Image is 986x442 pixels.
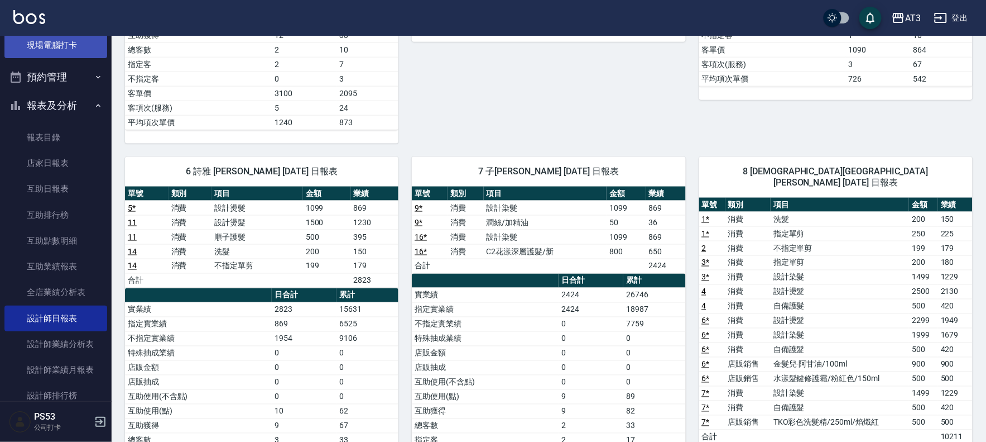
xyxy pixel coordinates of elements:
td: 平均項次單價 [699,72,846,86]
td: 420 [938,401,973,415]
td: 自備護髮 [771,401,909,415]
th: 金額 [303,187,351,201]
td: 不指定單剪 [211,259,303,273]
td: 1499 [909,386,938,401]
td: 消費 [725,299,771,313]
td: 0 [559,346,623,360]
button: AT3 [887,7,925,30]
td: 1499 [909,270,938,284]
img: Logo [13,10,45,24]
a: 互助業績報表 [4,254,107,279]
td: 864 [911,42,973,57]
td: 0 [336,375,398,389]
td: 消費 [725,401,771,415]
a: 4 [702,302,706,311]
a: 2 [702,244,706,253]
td: 420 [938,299,973,313]
th: 累計 [623,274,685,288]
th: 金額 [909,198,938,212]
td: 2424 [559,302,623,317]
td: 179 [938,241,973,255]
td: 指定實業績 [125,317,272,331]
td: 180 [938,255,973,270]
td: 2130 [938,284,973,299]
a: 設計師業績月報表 [4,357,107,383]
td: 150 [938,212,973,226]
td: 500 [303,230,351,244]
td: 互助使用(點) [125,404,272,419]
td: 總客數 [412,419,559,433]
td: 互助獲得 [412,404,559,419]
td: 0 [336,389,398,404]
td: 互助使用(點) [412,389,559,404]
td: 設計燙髮 [771,284,909,299]
td: 9 [559,404,623,419]
td: 消費 [169,259,212,273]
td: 順子護髮 [211,230,303,244]
td: 消費 [725,343,771,357]
img: Person [9,411,31,433]
td: 500 [938,372,973,386]
td: 869 [272,317,336,331]
td: 0 [559,317,623,331]
td: 2 [559,419,623,433]
td: 250 [909,226,938,241]
td: 18987 [623,302,685,317]
td: 不指定實業績 [125,331,272,346]
td: 消費 [169,230,212,244]
td: 指定客 [125,57,272,72]
th: 單號 [125,187,169,201]
td: 自備護髮 [771,343,909,357]
th: 類別 [169,187,212,201]
div: AT3 [905,11,921,25]
th: 單號 [412,187,448,201]
td: 50 [607,215,646,230]
a: 報表目錄 [4,125,107,150]
td: 0 [336,360,398,375]
td: 900 [909,357,938,372]
td: 合計 [412,259,448,273]
td: 1229 [938,386,973,401]
td: 1099 [607,230,646,244]
td: 消費 [725,212,771,226]
td: 2500 [909,284,938,299]
td: 9 [272,419,336,433]
td: 0 [623,331,685,346]
td: 設計燙髮 [211,215,303,230]
td: 店販金額 [125,360,272,375]
td: 225 [938,226,973,241]
table: a dense table [125,187,398,288]
td: 89 [623,389,685,404]
td: 店販抽成 [412,360,559,375]
td: 0 [559,360,623,375]
td: 150 [351,244,399,259]
a: 11 [128,232,137,241]
th: 金額 [607,187,646,201]
td: 消費 [448,230,483,244]
td: 指定單剪 [771,255,909,270]
td: 9 [559,389,623,404]
td: 7 [336,57,398,72]
td: 1679 [938,328,973,343]
td: 店販銷售 [725,357,771,372]
td: 542 [911,72,973,86]
td: 1090 [846,42,911,57]
td: 869 [646,230,686,244]
a: 設計師日報表 [4,306,107,331]
td: 洗髮 [211,244,303,259]
td: 互助使用(不含點) [125,389,272,404]
td: 199 [303,259,351,273]
td: 店販金額 [412,346,559,360]
td: 36 [646,215,686,230]
td: 洗髮 [771,212,909,226]
td: C2花漾深層護髮/新 [484,244,607,259]
td: 873 [336,115,398,130]
td: 5 [272,101,336,115]
td: 1099 [303,201,351,215]
a: 14 [128,247,137,256]
td: 設計染髮 [484,230,607,244]
td: 指定單剪 [771,226,909,241]
td: 0 [623,360,685,375]
td: 10 [336,42,398,57]
a: 現場電腦打卡 [4,32,107,58]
